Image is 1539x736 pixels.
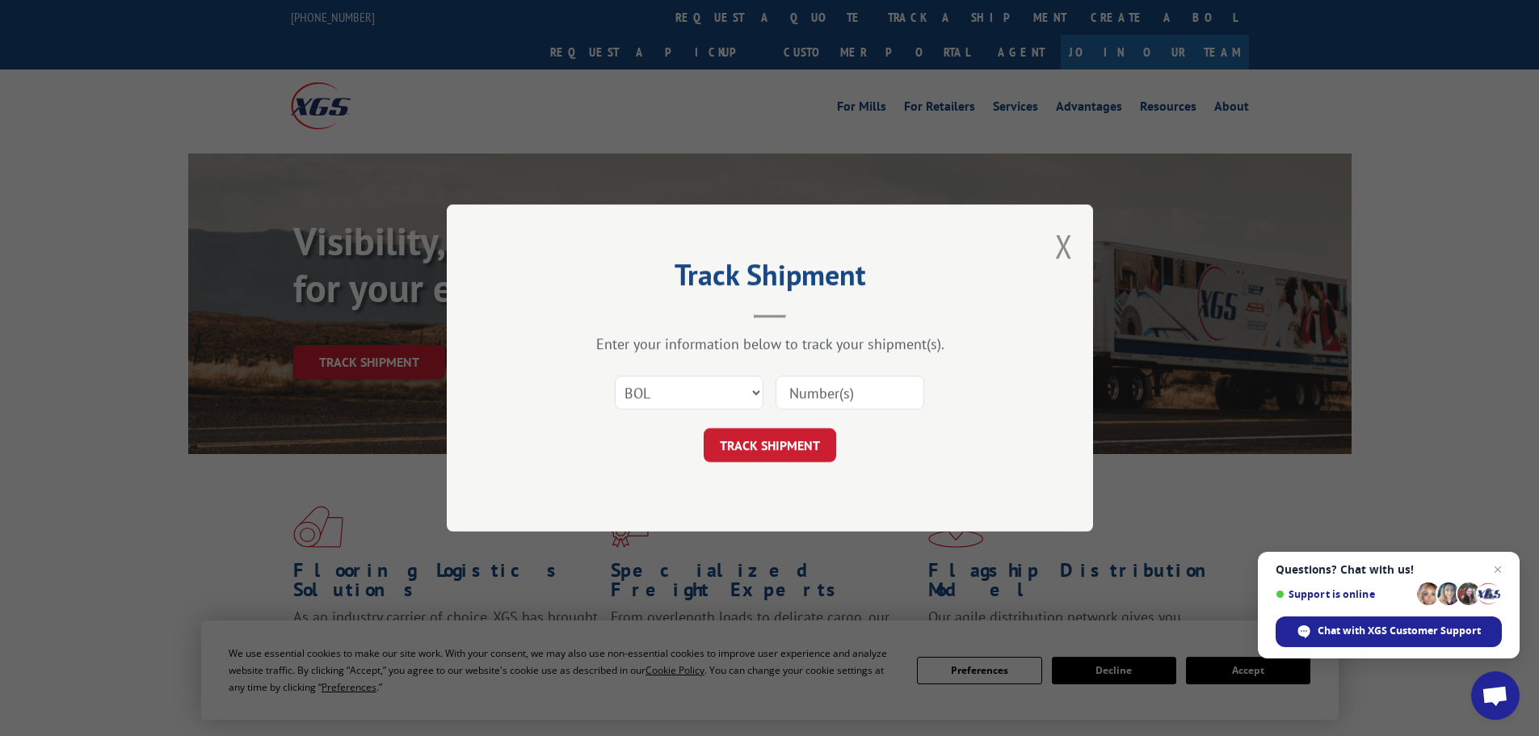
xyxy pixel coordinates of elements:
[704,428,836,462] button: TRACK SHIPMENT
[1055,225,1073,267] button: Close modal
[528,263,1012,294] h2: Track Shipment
[1276,616,1502,647] div: Chat with XGS Customer Support
[1276,563,1502,576] span: Questions? Chat with us!
[776,376,924,410] input: Number(s)
[528,334,1012,353] div: Enter your information below to track your shipment(s).
[1488,560,1507,579] span: Close chat
[1471,671,1520,720] div: Open chat
[1276,588,1411,600] span: Support is online
[1318,624,1481,638] span: Chat with XGS Customer Support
